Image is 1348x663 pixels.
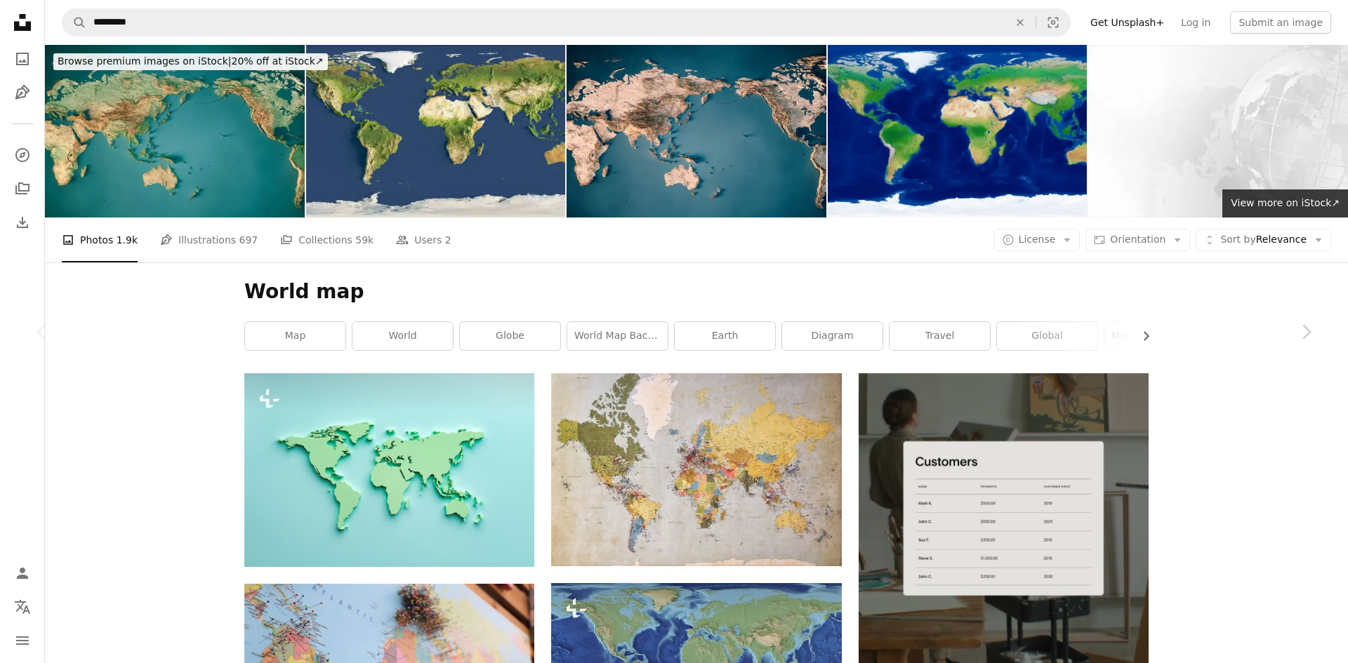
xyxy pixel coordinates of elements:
[551,463,841,476] a: blue, green, and yellow world map
[8,45,37,73] a: Photos
[1088,45,1348,217] img: Gray digital network image background
[245,322,345,350] a: map
[1220,234,1255,245] span: Sort by
[1264,264,1348,399] a: Next
[8,559,37,587] a: Log in / Sign up
[1222,189,1348,217] a: View more on iStock↗
[45,45,336,79] a: Browse premium images on iStock|20% off at iStock↗
[352,322,453,350] a: world
[1085,229,1190,251] button: Orientation
[890,322,990,350] a: travel
[8,141,37,169] a: Explore
[58,55,324,67] span: 20% off at iStock ↗
[8,79,37,107] a: Illustrations
[994,229,1081,251] button: License
[1005,9,1036,36] button: Clear
[244,279,1149,304] h1: World map
[859,373,1149,663] img: file-1747939376688-baf9a4a454ffimage
[239,232,258,248] span: 697
[160,217,258,262] a: Illustrations 697
[8,593,37,621] button: Language
[62,9,86,36] button: Search Unsplash
[782,322,883,350] a: diagram
[1082,11,1172,34] a: Get Unsplash+
[1230,11,1331,34] button: Submit an image
[1172,11,1219,34] a: Log in
[460,322,560,350] a: globe
[8,175,37,203] a: Collections
[1220,233,1307,247] span: Relevance
[62,8,1071,36] form: Find visuals sitewide
[567,322,668,350] a: world map background
[45,45,305,217] img: World Map Pacific Center 3D Render Topographic Map Dark Ocean Color
[997,322,1097,350] a: global
[1104,322,1205,350] a: map of the world
[1019,234,1056,245] span: License
[355,232,374,248] span: 59k
[58,55,231,67] span: Browse premium images on iStock |
[675,322,775,350] a: earth
[8,627,37,655] button: Menu
[828,45,1088,217] img: World topographic map
[1110,234,1165,245] span: Orientation
[1196,229,1331,251] button: Sort byRelevance
[445,232,451,248] span: 2
[8,208,37,236] a: Download History
[1231,197,1340,208] span: View more on iStock ↗
[396,217,451,262] a: Users 2
[244,373,534,566] img: relief map of the world with soft shadows and pastel colors. concept of travel and exploration. 3...
[280,217,374,262] a: Collections 59k
[244,464,534,476] a: relief map of the world with soft shadows and pastel colors. concept of travel and exploration. 3...
[567,45,826,217] img: World Map Pacific Center 3D Render Topographic Map Dark Ocean Neutral Border
[306,45,566,217] img: 3D render of a world map. Elements of this image furnished by NASA.
[1133,322,1149,350] button: scroll list to the right
[551,373,841,565] img: blue, green, and yellow world map
[1036,9,1070,36] button: Visual search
